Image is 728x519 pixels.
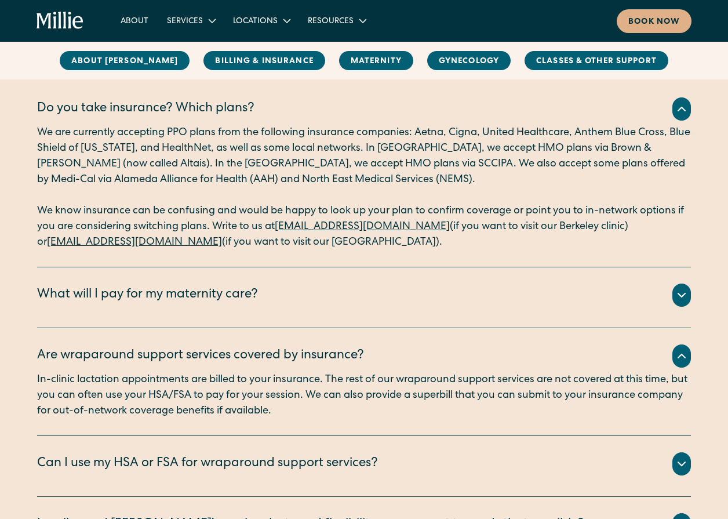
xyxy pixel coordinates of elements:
div: Book now [628,16,680,28]
a: [EMAIL_ADDRESS][DOMAIN_NAME] [275,222,450,232]
div: Locations [224,11,299,30]
p: ‍ [37,188,691,204]
div: Resources [299,11,374,30]
div: Do you take insurance? Which plans? [37,100,254,119]
a: Billing & Insurance [203,51,325,70]
div: What will I pay for my maternity care? [37,286,258,305]
a: Classes & Other Support [525,51,668,70]
a: About [111,11,158,30]
p: We are currently accepting PPO plans from the following insurance companies: Aetna, Cigna, United... [37,125,691,188]
div: Are wraparound support services covered by insurance? [37,347,364,366]
a: [EMAIL_ADDRESS][DOMAIN_NAME] [47,237,222,248]
a: MAternity [339,51,413,70]
a: About [PERSON_NAME] [60,51,190,70]
a: home [37,12,83,30]
div: Services [158,11,224,30]
p: We know insurance can be confusing and would be happy to look up your plan to confirm coverage or... [37,204,691,251]
a: Gynecology [427,51,511,70]
div: Resources [308,16,354,28]
div: Can I use my HSA or FSA for wraparound support services? [37,455,378,474]
p: In-clinic lactation appointments are billed to your insurance. The rest of our wraparound support... [37,372,691,419]
div: Locations [233,16,278,28]
a: Book now [617,9,691,33]
div: Services [167,16,203,28]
